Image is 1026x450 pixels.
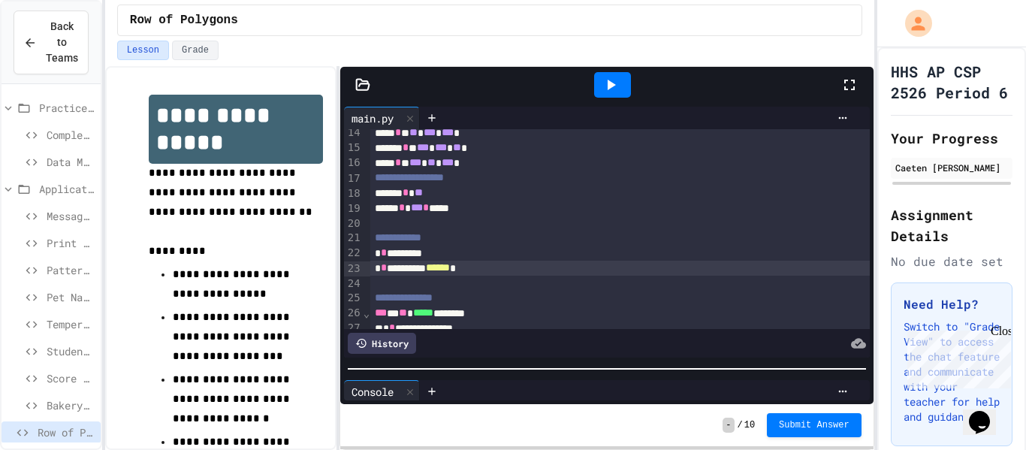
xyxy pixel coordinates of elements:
[891,128,1012,149] h2: Your Progress
[344,186,363,201] div: 18
[344,306,363,321] div: 26
[47,343,95,359] span: Student ID Scanner
[363,307,370,319] span: Fold line
[172,41,219,60] button: Grade
[47,208,95,224] span: Message Fix
[344,291,363,306] div: 25
[344,107,420,129] div: main.py
[738,419,743,431] span: /
[723,418,734,433] span: -
[47,262,95,278] span: Pattern Display Challenge
[14,11,89,74] button: Back to Teams
[344,276,363,291] div: 24
[130,11,238,29] span: Row of Polygons
[779,419,849,431] span: Submit Answer
[891,204,1012,246] h2: Assignment Details
[895,161,1008,174] div: Caeten [PERSON_NAME]
[963,390,1011,435] iframe: chat widget
[117,41,169,60] button: Lesson
[6,6,104,95] div: Chat with us now!Close
[889,6,936,41] div: My Account
[344,125,363,140] div: 14
[344,140,363,156] div: 15
[47,289,95,305] span: Pet Name Keeper
[39,181,95,197] span: Application: Variables/Print
[344,110,401,126] div: main.py
[47,127,95,143] span: Complete the Greeting
[344,246,363,261] div: 22
[344,171,363,186] div: 17
[47,154,95,170] span: Data Mix-Up Fix
[344,216,363,231] div: 20
[344,201,363,216] div: 19
[344,261,363,276] div: 23
[344,231,363,246] div: 21
[344,384,401,400] div: Console
[891,61,1012,103] h1: HHS AP CSP 2526 Period 6
[904,319,1000,424] p: Switch to "Grade View" to access the chat feature and communicate with your teacher for help and ...
[744,419,755,431] span: 10
[344,321,363,336] div: 27
[901,325,1011,388] iframe: chat widget
[46,19,78,66] span: Back to Teams
[47,316,95,332] span: Temperature Converter
[47,370,95,386] span: Score Calculator
[904,295,1000,313] h3: Need Help?
[348,333,416,354] div: History
[47,397,95,413] span: Bakery Price Calculator
[38,424,95,440] span: Row of Polygons
[47,235,95,251] span: Print Statement Repair
[344,380,420,403] div: Console
[891,252,1012,270] div: No due date set
[344,156,363,171] div: 16
[39,100,95,116] span: Practice: Variables/Print
[767,413,862,437] button: Submit Answer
